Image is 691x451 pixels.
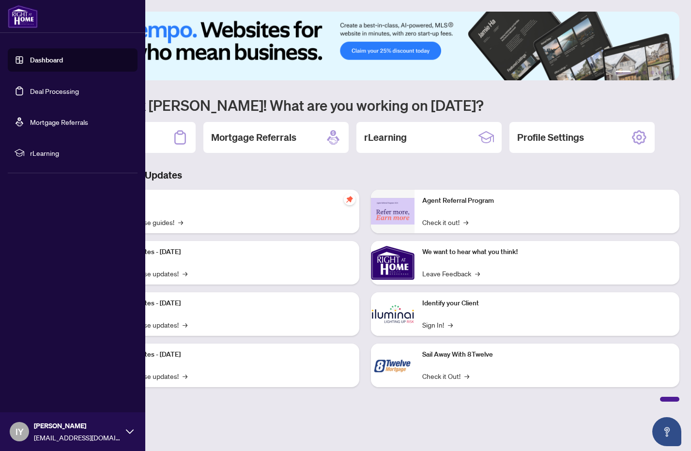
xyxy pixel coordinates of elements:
span: → [183,371,187,381]
span: rLearning [30,148,131,158]
img: Identify your Client [371,292,415,336]
img: logo [8,5,38,28]
h3: Brokerage & Industry Updates [50,168,679,182]
a: Deal Processing [30,87,79,95]
a: Check it Out!→ [422,371,469,381]
span: [EMAIL_ADDRESS][DOMAIN_NAME] [34,432,121,443]
h2: rLearning [364,131,407,144]
span: [PERSON_NAME] [34,421,121,431]
button: 2 [635,71,639,75]
h2: Profile Settings [517,131,584,144]
p: Platform Updates - [DATE] [102,298,352,309]
button: 6 [666,71,670,75]
p: We want to hear what you think! [422,247,672,257]
p: Identify your Client [422,298,672,309]
a: Dashboard [30,56,63,64]
span: → [178,217,183,227]
button: Open asap [652,417,681,446]
a: Check it out!→ [422,217,468,227]
button: 3 [643,71,646,75]
span: → [475,268,480,279]
img: Agent Referral Program [371,198,415,225]
p: Platform Updates - [DATE] [102,349,352,360]
span: → [183,319,187,330]
p: Agent Referral Program [422,195,672,206]
a: Leave Feedback→ [422,268,480,279]
a: Mortgage Referrals [30,118,88,126]
img: Sail Away With 8Twelve [371,344,415,387]
span: → [183,268,187,279]
span: → [463,217,468,227]
span: → [464,371,469,381]
h1: Welcome back [PERSON_NAME]! What are you working on [DATE]? [50,96,679,114]
p: Self-Help [102,195,352,206]
img: Slide 0 [50,12,679,80]
span: IY [15,425,24,438]
p: Sail Away With 8Twelve [422,349,672,360]
h2: Mortgage Referrals [211,131,296,144]
p: Platform Updates - [DATE] [102,247,352,257]
button: 1 [615,71,631,75]
button: 4 [650,71,654,75]
span: pushpin [344,194,355,205]
a: Sign In!→ [422,319,453,330]
button: 5 [658,71,662,75]
span: → [448,319,453,330]
img: We want to hear what you think! [371,241,415,285]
